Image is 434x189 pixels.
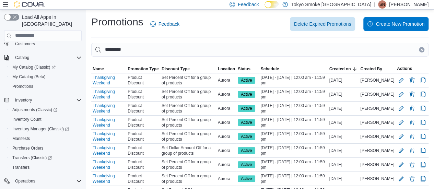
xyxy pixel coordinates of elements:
[238,91,255,98] span: Active
[10,154,82,162] span: Transfers (Classic)
[360,66,382,72] span: Created By
[93,117,125,128] a: Thankgiving Weekend
[93,131,125,142] a: Thankgiving Weekend
[10,63,82,71] span: My Catalog (Classic)
[328,65,359,73] button: Created on
[93,89,125,100] a: Thankgiving Weekend
[160,158,216,172] div: Set Percent Off for a group of products
[328,118,359,127] div: [DATE]
[10,115,82,123] span: Inventory Count
[218,148,230,153] span: Aurora
[12,54,82,62] span: Catalog
[12,177,38,185] button: Operations
[397,146,405,155] button: Edit Promotion
[360,162,394,167] span: [PERSON_NAME]
[218,134,230,139] span: Aurora
[419,47,424,52] button: Clear input
[397,161,405,169] button: Edit Promotion
[408,104,416,113] button: Delete Promotion
[363,17,429,31] button: Create New Promotion
[360,78,394,83] span: [PERSON_NAME]
[12,40,38,48] a: Customers
[160,116,216,129] div: Set Percent Off for a group of products
[328,76,359,84] div: [DATE]
[10,73,82,81] span: My Catalog (Beta)
[7,115,84,124] button: Inventory Count
[238,147,255,154] span: Active
[10,63,58,71] a: My Catalog (Classic)
[1,53,84,62] button: Catalog
[7,72,84,82] button: My Catalog (Beta)
[12,107,57,113] span: Adjustments (Classic)
[10,163,82,172] span: Transfers
[93,75,125,86] a: Thankgiving Weekend
[128,145,159,156] span: Product Discount
[10,73,48,81] a: My Catalog (Beta)
[241,77,252,83] span: Active
[360,176,394,181] span: [PERSON_NAME]
[128,117,159,128] span: Product Discount
[397,132,405,141] button: Edit Promotion
[261,75,327,86] span: [DATE] - [DATE] | 12:00 am - 11:59 pm
[360,134,394,139] span: [PERSON_NAME]
[238,1,259,8] span: Feedback
[408,118,416,127] button: Delete Promotion
[93,159,125,170] a: Thankgiving Weekend
[419,175,427,183] button: Clone Promotion
[160,65,216,73] button: Discount Type
[408,161,416,169] button: Delete Promotion
[160,130,216,143] div: Set Percent Off for a group of products
[128,159,159,170] span: Product Discount
[12,64,56,70] span: My Catalog (Classic)
[265,1,279,8] input: Dark Mode
[10,125,82,133] span: Inventory Manager (Classic)
[91,65,126,73] button: Name
[128,66,159,72] span: Promotion Type
[12,177,82,185] span: Operations
[238,175,255,182] span: Active
[7,105,84,115] a: Adjustments (Classic)
[218,66,235,72] span: Location
[389,0,429,9] p: [PERSON_NAME]
[261,173,327,184] span: [DATE] - [DATE] | 12:00 am - 11:59 pm
[12,96,82,104] span: Inventory
[10,106,82,114] span: Adjustments (Classic)
[7,62,84,72] a: My Catalog (Classic)
[419,161,427,169] button: Clone Promotion
[419,76,427,84] button: Clone Promotion
[160,102,216,115] div: Set Percent Off for a group of products
[15,55,29,60] span: Catalog
[10,115,44,123] a: Inventory Count
[10,134,33,143] a: Manifests
[93,103,125,114] a: Thankgiving Weekend
[10,163,32,172] a: Transfers
[238,119,255,126] span: Active
[378,0,386,9] div: Stephanie Neblett
[148,17,182,31] a: Feedback
[162,66,190,72] span: Discount Type
[126,65,160,73] button: Promotion Type
[397,76,405,84] button: Edit Promotion
[218,162,230,167] span: Aurora
[294,21,351,27] span: Delete Expired Promotions
[238,161,255,168] span: Active
[238,66,250,72] span: Status
[261,103,327,114] span: [DATE] - [DATE] | 12:00 am - 11:59 pm
[328,146,359,155] div: [DATE]
[408,90,416,98] button: Delete Promotion
[128,173,159,184] span: Product Discount
[7,134,84,143] button: Manifests
[1,95,84,105] button: Inventory
[241,105,252,111] span: Active
[159,21,179,27] span: Feedback
[374,0,375,9] p: |
[328,104,359,113] div: [DATE]
[397,104,405,113] button: Edit Promotion
[419,132,427,141] button: Clone Promotion
[241,162,252,168] span: Active
[238,77,255,84] span: Active
[291,0,372,9] p: Tokyo Smoke [GEOGRAPHIC_DATA]
[12,84,33,89] span: Promotions
[128,89,159,100] span: Product Discount
[1,39,84,49] button: Customers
